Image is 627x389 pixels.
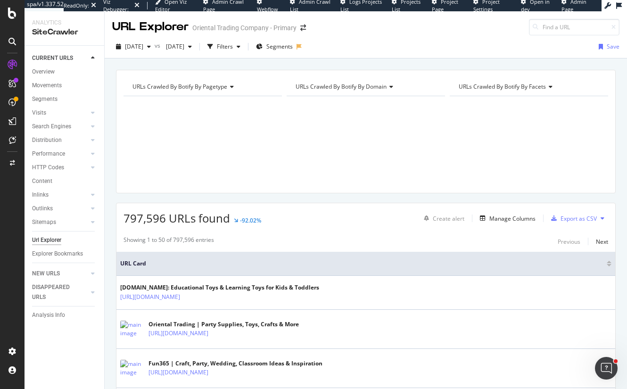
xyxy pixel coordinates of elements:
[120,321,144,338] img: main image
[558,238,580,246] div: Previous
[596,238,608,246] div: Next
[32,81,62,91] div: Movements
[32,282,80,302] div: DISAPPEARED URLS
[32,67,98,77] a: Overview
[32,310,98,320] a: Analysis Info
[32,269,60,279] div: NEW URLS
[300,25,306,31] div: arrow-right-arrow-left
[155,41,162,50] span: vs
[558,236,580,247] button: Previous
[32,53,88,63] a: CURRENT URLS
[596,236,608,247] button: Next
[124,236,214,247] div: Showing 1 to 50 of 797,596 entries
[595,357,618,380] iframe: Intercom live chat
[32,81,98,91] a: Movements
[32,135,62,145] div: Distribution
[32,149,65,159] div: Performance
[125,42,143,50] span: 2025 Sep. 30th
[459,83,546,91] span: URLs Crawled By Botify By facets
[32,269,88,279] a: NEW URLS
[240,216,261,224] div: -92.02%
[32,67,55,77] div: Overview
[32,108,88,118] a: Visits
[32,176,52,186] div: Content
[120,360,144,377] img: main image
[120,259,604,268] span: URL Card
[489,215,536,223] div: Manage Columns
[32,190,49,200] div: Inlinks
[32,122,88,132] a: Search Engines
[32,19,97,27] div: Analytics
[252,39,297,54] button: Segments
[32,217,56,227] div: Sitemaps
[32,235,61,245] div: Url Explorer
[294,79,437,94] h4: URLs Crawled By Botify By domain
[561,215,597,223] div: Export as CSV
[112,19,189,35] div: URL Explorer
[32,135,88,145] a: Distribution
[529,19,619,35] input: Find a URL
[162,39,196,54] button: [DATE]
[32,163,88,173] a: HTTP Codes
[257,6,278,13] span: Webflow
[296,83,387,91] span: URLs Crawled By Botify By domain
[148,320,299,329] div: Oriental Trading | Party Supplies, Toys, Crafts & More
[32,249,83,259] div: Explorer Bookmarks
[457,79,600,94] h4: URLs Crawled By Botify By facets
[420,211,464,226] button: Create alert
[32,94,58,104] div: Segments
[32,94,98,104] a: Segments
[32,217,88,227] a: Sitemaps
[595,39,619,54] button: Save
[32,204,88,214] a: Outlinks
[32,122,71,132] div: Search Engines
[32,108,46,118] div: Visits
[433,215,464,223] div: Create alert
[148,368,208,377] a: [URL][DOMAIN_NAME]
[124,210,230,226] span: 797,596 URLs found
[120,292,180,302] a: [URL][DOMAIN_NAME]
[607,42,619,50] div: Save
[266,42,293,50] span: Segments
[204,39,244,54] button: Filters
[32,249,98,259] a: Explorer Bookmarks
[112,39,155,54] button: [DATE]
[32,176,98,186] a: Content
[132,83,227,91] span: URLs Crawled By Botify By pagetype
[120,283,319,292] div: [DOMAIN_NAME]: Educational Toys & Learning Toys for Kids & Toddlers
[217,42,233,50] div: Filters
[32,149,88,159] a: Performance
[64,2,89,9] div: ReadOnly:
[32,27,97,38] div: SiteCrawler
[192,23,297,33] div: Oriental Trading Company - Primary
[32,310,65,320] div: Analysis Info
[32,163,64,173] div: HTTP Codes
[32,235,98,245] a: Url Explorer
[162,42,184,50] span: 2025 Sep. 19th
[131,79,273,94] h4: URLs Crawled By Botify By pagetype
[148,329,208,338] a: [URL][DOMAIN_NAME]
[148,359,322,368] div: Fun365 | Craft, Party, Wedding, Classroom Ideas & Inspiration
[32,190,88,200] a: Inlinks
[32,53,73,63] div: CURRENT URLS
[547,211,597,226] button: Export as CSV
[476,213,536,224] button: Manage Columns
[32,282,88,302] a: DISAPPEARED URLS
[32,204,53,214] div: Outlinks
